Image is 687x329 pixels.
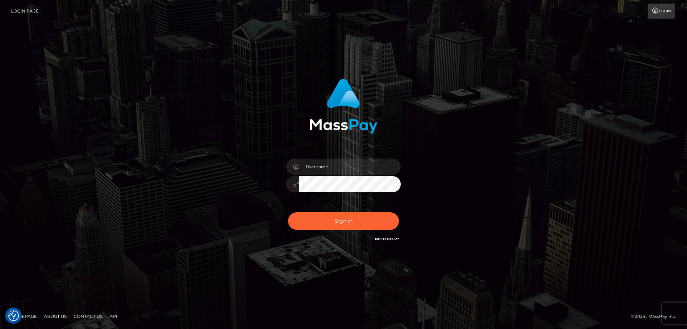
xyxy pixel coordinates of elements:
[41,311,69,322] a: About Us
[648,4,675,19] a: Login
[8,310,19,321] img: Revisit consent button
[631,313,682,320] div: © 2025 , MassPay Inc.
[288,212,399,230] button: Sign in
[8,311,40,322] a: Homepage
[8,310,19,321] button: Consent Preferences
[107,311,120,322] a: API
[71,311,105,322] a: Contact Us
[375,237,399,241] a: Need Help?
[299,159,401,175] input: Username...
[11,4,39,19] a: Login Page
[310,79,377,134] img: MassPay Login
